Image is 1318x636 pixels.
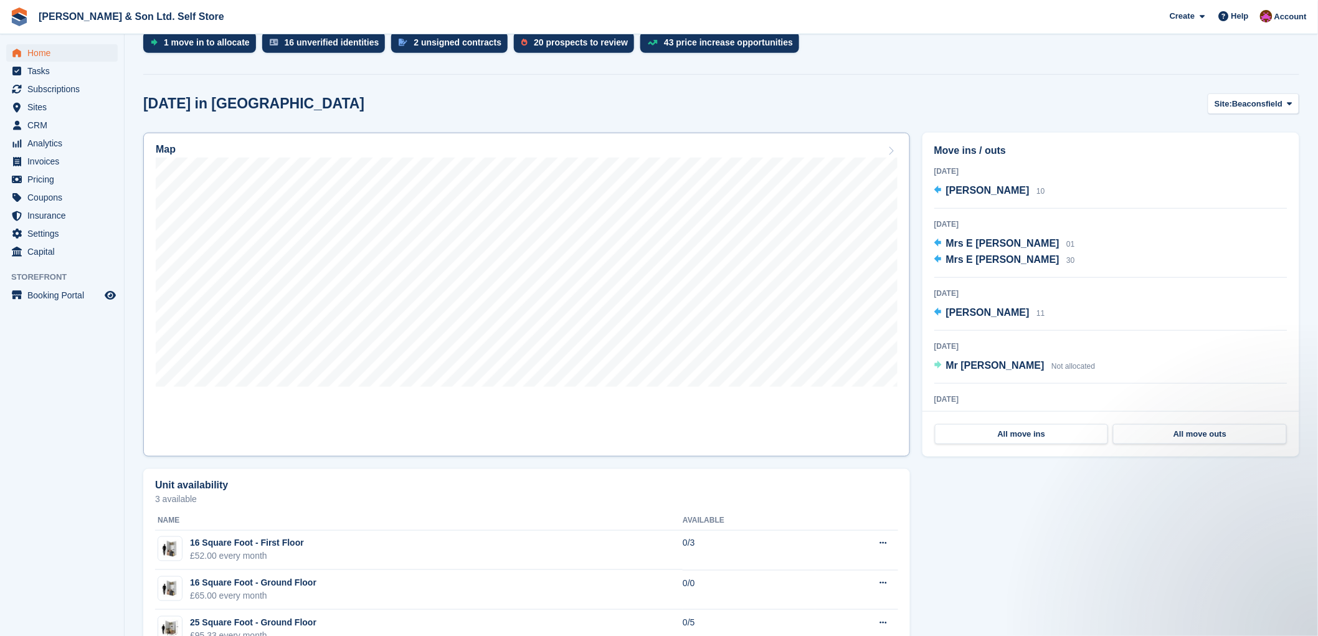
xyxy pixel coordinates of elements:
a: menu [6,243,118,260]
span: Coupons [27,189,102,206]
th: Name [155,511,683,531]
a: 2 unsigned contracts [391,32,514,59]
a: [PERSON_NAME] & Son Ltd. Self Store [34,6,229,27]
a: Mr [PERSON_NAME] Not allocated [934,358,1096,374]
a: 43 price increase opportunities [640,32,805,59]
span: Home [27,44,102,62]
a: [PERSON_NAME] 11 [934,305,1045,321]
p: 3 available [155,495,898,503]
div: £65.00 every month [190,589,316,602]
span: Mrs E [PERSON_NAME] [946,238,1060,249]
span: Pricing [27,171,102,188]
h2: Map [156,144,176,155]
a: menu [6,287,118,304]
div: 20 prospects to review [534,37,628,47]
span: Site: [1215,98,1232,110]
div: £52.00 every month [190,549,304,562]
img: prospect-51fa495bee0391a8d652442698ab0144808aea92771e9ea1ae160a38d050c398.svg [521,39,528,46]
th: Available [683,511,815,531]
span: [PERSON_NAME] [946,185,1030,196]
h2: Unit availability [155,480,228,491]
div: 43 price increase opportunities [664,37,793,47]
a: Preview store [103,288,118,303]
button: Site: Beaconsfield [1208,93,1299,114]
a: menu [6,153,118,170]
h2: [DATE] in [GEOGRAPHIC_DATA] [143,95,364,112]
span: Subscriptions [27,80,102,98]
a: menu [6,62,118,80]
span: Analytics [27,135,102,152]
img: move_ins_to_allocate_icon-fdf77a2bb77ea45bf5b3d319d69a93e2d87916cf1d5bf7949dd705db3b84f3ca.svg [151,39,158,46]
img: contract_signature_icon-13c848040528278c33f63329250d36e43548de30e8caae1d1a13099fd9432cc5.svg [399,39,407,46]
span: Help [1231,10,1249,22]
span: Tasks [27,62,102,80]
span: Storefront [11,271,124,283]
img: verify_identity-adf6edd0f0f0b5bbfe63781bf79b02c33cf7c696d77639b501bdc392416b5a36.svg [270,39,278,46]
div: 16 Square Foot - Ground Floor [190,576,316,589]
span: Sites [27,98,102,116]
span: 11 [1036,309,1045,318]
span: Insurance [27,207,102,224]
span: Beaconsfield [1232,98,1282,110]
span: Mrs E [PERSON_NAME] [946,254,1060,265]
td: 0/3 [683,530,815,570]
span: 30 [1066,256,1074,265]
span: Invoices [27,153,102,170]
td: 0/0 [683,570,815,610]
div: 2 unsigned contracts [414,37,501,47]
a: menu [6,116,118,134]
span: CRM [27,116,102,134]
a: All move ins [935,424,1109,444]
a: menu [6,44,118,62]
img: price_increase_opportunities-93ffe204e8149a01c8c9dc8f82e8f89637d9d84a8eef4429ea346261dce0b2c0.svg [648,40,658,45]
img: 15-sqft-unit%20(1).jpg [158,580,182,598]
span: Capital [27,243,102,260]
a: menu [6,135,118,152]
span: Account [1274,11,1307,23]
a: Mrs E [PERSON_NAME] 01 [934,236,1075,252]
a: menu [6,98,118,116]
span: 10 [1036,187,1045,196]
img: stora-icon-8386f47178a22dfd0bd8f6a31ec36ba5ce8667c1dd55bd0f319d3a0aa187defe.svg [10,7,29,26]
h2: Move ins / outs [934,143,1287,158]
a: menu [6,207,118,224]
span: 01 [1066,240,1074,249]
div: 25 Square Foot - Ground Floor [190,616,316,629]
div: 16 unverified identities [285,37,379,47]
div: [DATE] [934,166,1287,177]
span: [PERSON_NAME] [946,307,1030,318]
a: All move outs [1113,424,1287,444]
div: [DATE] [934,219,1287,230]
a: menu [6,80,118,98]
span: Mr [PERSON_NAME] [946,360,1045,371]
div: [DATE] [934,341,1287,352]
a: menu [6,225,118,242]
a: menu [6,189,118,206]
div: [DATE] [934,394,1287,405]
div: [DATE] [934,288,1287,299]
a: 1 move in to allocate [143,32,262,59]
span: Not allocated [1051,362,1095,371]
a: menu [6,171,118,188]
a: Mrs E [PERSON_NAME] 30 [934,252,1075,268]
img: 15-sqft-unit%20(1).jpg [158,540,182,558]
span: Create [1170,10,1195,22]
a: Map [143,133,910,457]
img: Kate Standish [1260,10,1273,22]
div: 16 Square Foot - First Floor [190,536,304,549]
span: Booking Portal [27,287,102,304]
a: 20 prospects to review [514,32,640,59]
div: 1 move in to allocate [164,37,250,47]
span: Settings [27,225,102,242]
a: 16 unverified identities [262,32,392,59]
a: [PERSON_NAME] 10 [934,183,1045,199]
